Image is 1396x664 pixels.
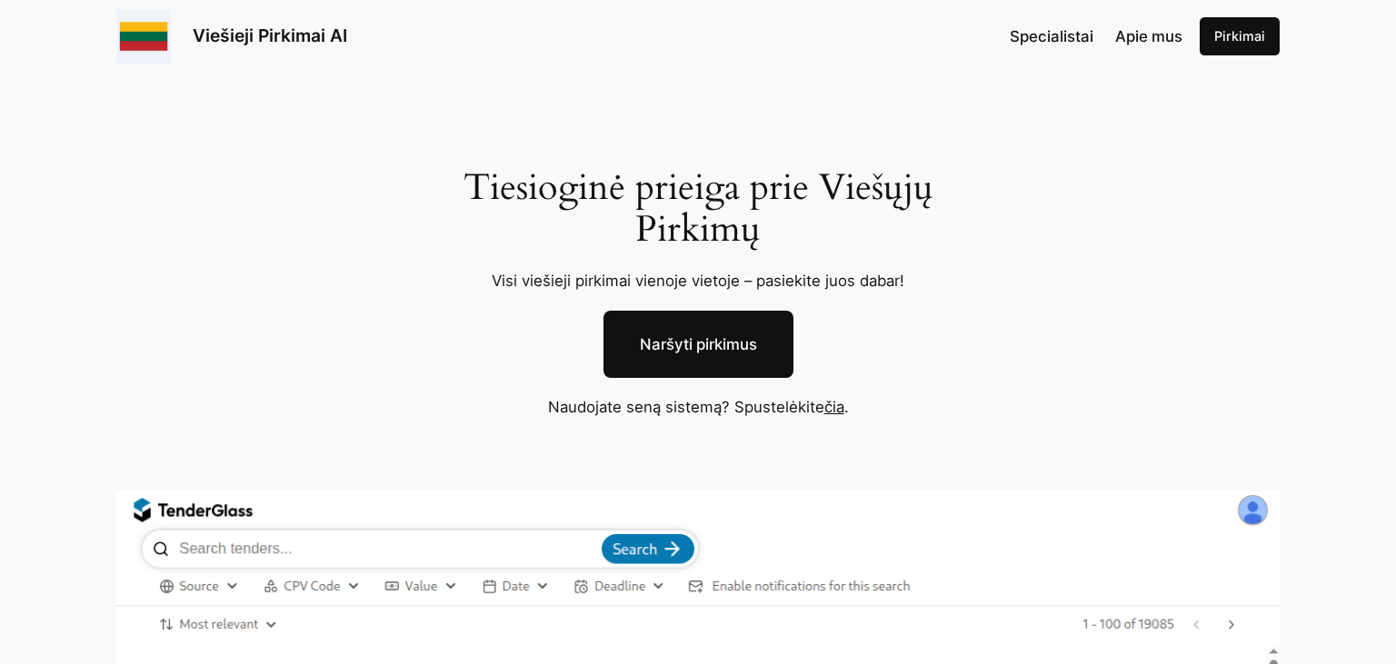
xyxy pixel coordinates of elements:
a: čia [824,398,844,416]
a: Naršyti pirkimus [603,311,793,378]
span: Apie mus [1115,27,1182,45]
a: Specialistai [1010,25,1093,48]
p: Visi viešieji pirkimai vienoje vietoje – pasiekite juos dabar! [442,269,955,292]
span: Specialistai [1010,27,1093,45]
p: Naudojate seną sistemą? Spustelėkite . [416,395,980,419]
h1: Tiesioginė prieiga prie Viešųjų Pirkimų [442,167,955,251]
img: Viešieji pirkimai logo [116,9,171,64]
a: Pirkimai [1200,17,1280,55]
a: Viešieji Pirkimai AI [193,25,347,46]
a: Apie mus [1115,25,1182,48]
nav: Navigation [1010,25,1182,48]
